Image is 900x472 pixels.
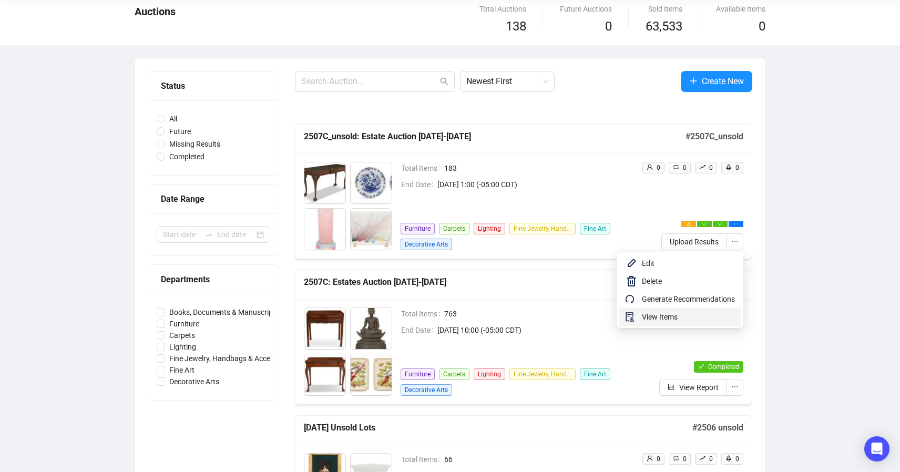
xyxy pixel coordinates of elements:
button: View Report [659,379,727,396]
img: 4_1.jpg [351,354,392,395]
h5: # 2507C_unsold [686,130,743,143]
span: Lighting [474,368,505,380]
span: rise [699,455,705,461]
span: 66 [444,454,633,465]
div: Future Auctions [560,3,612,15]
span: Books, Documents & Manuscripts [165,306,283,318]
span: Generate Recommendations [642,293,735,305]
span: Carpets [165,330,199,341]
span: Furniture [401,223,435,234]
span: Create New [702,75,744,88]
span: warning [687,222,691,226]
span: audit [625,311,638,323]
button: Create New [681,71,752,92]
a: 2507C: Estates Auction [DATE]-[DATE]#2507CTotal Items763End Date[DATE] 10:00 (-05:00 CDT)Furnitur... [295,270,752,405]
a: 2507C_unsold: Estate Auction [DATE]-[DATE]#2507C_unsoldTotal Items183End Date[DATE] 1:00 (-05:00 ... [295,124,752,259]
span: Auctions [135,5,176,18]
div: Open Intercom Messenger [864,436,889,461]
span: Total Items [401,308,444,320]
span: View Report [679,382,719,393]
span: rocket [725,455,732,461]
span: retweet [673,455,679,461]
span: check [702,222,707,226]
span: ellipsis [734,222,738,226]
img: 29_1.jpg [351,209,392,250]
span: redo [625,293,638,305]
span: 0 [759,19,765,34]
span: Furniture [401,368,435,380]
span: Future [165,126,195,137]
span: Furniture [165,318,203,330]
span: Completed [708,363,739,371]
span: bar-chart [668,383,675,391]
span: rocket [725,164,732,170]
span: 0 [683,455,687,463]
span: Decorative Arts [401,384,452,396]
img: 11_1.jpg [351,162,392,203]
div: Total Auctions [479,3,526,15]
span: [DATE] 10:00 (-05:00 CDT) [437,324,633,336]
span: Missing Results [165,138,224,150]
div: Available Items [716,3,765,15]
span: Decorative Arts [165,376,223,387]
span: user [647,164,653,170]
span: End Date [401,179,437,190]
span: 0 [683,164,687,171]
h5: 2507C_unsold: Estate Auction [DATE]-[DATE] [304,130,686,143]
span: Lighting [165,341,200,353]
span: Completed [165,151,209,162]
span: ellipsis [731,238,739,245]
span: All [165,113,181,125]
span: 63,533 [646,17,682,37]
span: check [698,363,704,370]
img: svg+xml;base64,PHN2ZyB4bWxucz0iaHR0cDovL3d3dy53My5vcmcvMjAwMC9zdmciIHhtbG5zOnhsaW5rPSJodHRwOi8vd3... [625,257,638,270]
span: Fine Jewelry, Handbags & Accessories [509,368,576,380]
span: [DATE] 1:00 (-05:00 CDT) [437,179,633,190]
span: View Items [642,311,735,323]
button: Upload Results [661,233,727,250]
span: check [718,222,722,226]
img: 1_1.jpg [304,308,345,349]
span: Lighting [474,223,505,234]
span: Fine Jewelry, Handbags & Accessories [165,353,298,364]
img: 2_1.jpg [351,308,392,349]
h5: # 2506 unsold [692,422,743,434]
span: ellipsis [731,383,739,391]
img: svg+xml;base64,PHN2ZyB4bWxucz0iaHR0cDovL3d3dy53My5vcmcvMjAwMC9zdmciIHhtbG5zOnhsaW5rPSJodHRwOi8vd3... [625,275,638,288]
span: 0 [709,455,713,463]
span: rise [699,164,705,170]
img: 8_1.jpg [304,162,345,203]
span: retweet [673,164,679,170]
img: 28_1.jpg [304,209,345,250]
span: Fine Art [580,368,610,380]
h5: [DATE] Unsold Lots [304,422,692,434]
img: 3_1.jpg [304,354,345,395]
span: Newest First [466,71,548,91]
div: Status [161,79,266,93]
span: swap-right [204,230,213,239]
span: Delete [642,275,735,287]
span: Carpets [439,223,469,234]
span: 183 [444,162,633,174]
input: End date [217,229,254,240]
span: Total Items [401,162,444,174]
span: Carpets [439,368,469,380]
input: Search Auction... [301,75,438,88]
span: plus [689,77,698,85]
span: Upload Results [670,236,719,248]
span: Decorative Arts [401,239,452,250]
span: 0 [735,455,739,463]
span: Fine Jewelry, Handbags & Accessories [509,223,576,234]
span: Fine Art [165,364,199,376]
span: Fine Art [580,223,610,234]
span: Total Items [401,454,444,465]
div: Departments [161,273,266,286]
span: 0 [605,19,612,34]
span: to [204,230,213,239]
span: search [440,77,448,86]
div: Date Range [161,192,266,206]
div: Sold Items [646,3,682,15]
span: 0 [709,164,713,171]
span: 0 [735,164,739,171]
h5: 2507C: Estates Auction [DATE]-[DATE] [304,276,714,289]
